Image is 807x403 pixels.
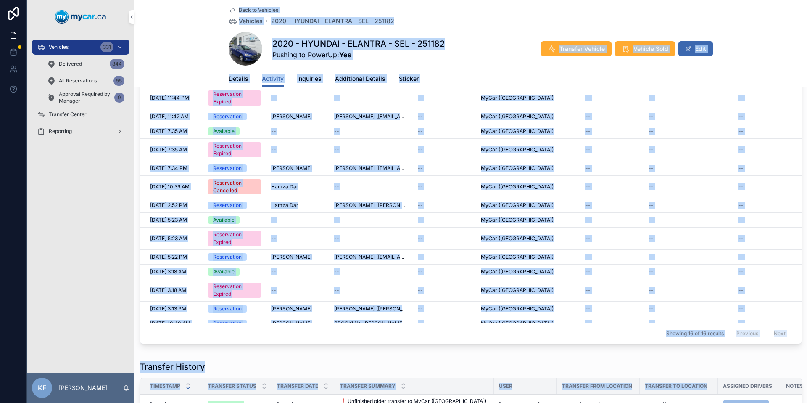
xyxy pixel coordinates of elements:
img: App logo [55,10,106,24]
span: -- [585,146,591,153]
span: -- [649,146,654,153]
span: -- [418,235,423,242]
div: 844 [110,59,124,69]
span: BROOKLYN [PERSON_NAME] [[EMAIL_ADDRESS][DOMAIN_NAME]] [334,320,408,327]
span: -- [334,95,339,101]
span: MyCar ([GEOGRAPHIC_DATA]) [481,183,554,190]
h1: 2020 - HYUNDAI - ELANTRA - SEL - 251182 [272,38,445,50]
span: KF [38,383,46,393]
span: Activity [262,74,284,83]
a: Approval Required by Manager0 [42,90,129,105]
span: Transfer Vehicle [559,45,605,53]
span: -- [418,146,423,153]
span: Details [229,74,248,83]
span: Notes [786,383,803,390]
span: [PERSON_NAME] [271,165,312,172]
span: [PERSON_NAME] [[PERSON_NAME][EMAIL_ADDRESS][DOMAIN_NAME]] [334,202,408,209]
span: -- [585,183,591,190]
span: -- [585,128,591,135]
div: scrollable content [27,34,134,150]
span: [PERSON_NAME] [[PERSON_NAME][EMAIL_ADDRESS][DOMAIN_NAME]] [334,305,408,312]
a: Sticker [399,71,419,88]
span: [DATE] 3:18 AM [150,287,186,294]
span: -- [585,95,591,101]
span: -- [418,320,423,327]
span: Reporting [49,128,72,135]
span: [PERSON_NAME] [271,320,312,327]
span: -- [649,235,654,242]
span: -- [738,165,744,172]
div: Reservation [213,320,242,327]
span: [DATE] 2:52 PM [150,202,187,209]
div: Reservation [213,164,242,172]
span: -- [738,287,744,294]
span: Showing 16 of 16 results [666,330,724,337]
span: -- [649,305,654,312]
a: Additional Details [335,71,385,88]
button: Edit [678,41,713,56]
span: -- [271,128,276,135]
span: MyCar ([GEOGRAPHIC_DATA]) [481,320,554,327]
span: [PERSON_NAME] [[EMAIL_ADDRESS][DOMAIN_NAME]] [334,254,408,260]
span: Transfer Status [208,383,256,390]
span: -- [738,320,744,327]
span: -- [585,305,591,312]
span: [DATE] 3:18 AM [150,268,186,275]
span: Transfer To Location [645,383,707,390]
span: User [499,383,512,390]
div: Reservation [213,253,242,261]
span: Vehicles [239,17,263,25]
h1: Transfer History [140,361,205,373]
span: -- [418,287,423,294]
span: Vehicle Sold [633,45,668,53]
span: MyCar ([GEOGRAPHIC_DATA]) [481,128,554,135]
span: -- [738,254,744,260]
span: MyCar ([GEOGRAPHIC_DATA]) [481,217,554,223]
span: -- [738,113,744,120]
a: Transfer Center [32,107,129,122]
span: MyCar ([GEOGRAPHIC_DATA]) [481,202,554,209]
span: -- [649,268,654,275]
span: -- [649,128,654,135]
span: -- [271,235,276,242]
span: [DATE] 3:13 PM [150,305,186,312]
span: -- [649,217,654,223]
span: -- [585,320,591,327]
strong: Yes [339,50,351,59]
span: -- [418,165,423,172]
span: -- [738,202,744,209]
span: [DATE] 11:42 AM [150,113,189,120]
span: [DATE] 11:44 PM [150,95,189,101]
span: [PERSON_NAME] [271,113,312,120]
button: Vehicle Sold [615,41,675,56]
div: 0 [114,93,124,103]
span: MyCar ([GEOGRAPHIC_DATA]) [481,165,554,172]
span: -- [738,95,744,101]
a: Inquiries [297,71,322,88]
span: [PERSON_NAME] [[EMAIL_ADDRESS][DOMAIN_NAME]] [334,165,408,172]
span: -- [585,165,591,172]
span: -- [649,113,654,120]
span: -- [418,183,423,190]
span: [DATE] 5:23 AM [150,217,187,223]
span: -- [585,217,591,223]
span: -- [738,268,744,275]
span: -- [271,95,276,101]
span: -- [334,287,339,294]
span: -- [418,95,423,101]
span: [DATE] 5:22 PM [150,254,187,260]
span: [PERSON_NAME] [271,305,312,312]
span: Back to Vehicles [239,7,278,13]
div: Available [213,127,235,135]
span: -- [334,128,339,135]
span: -- [738,146,744,153]
span: -- [585,287,591,294]
a: Vehicles [229,17,263,25]
a: Activity [262,71,284,87]
span: -- [649,254,654,260]
span: -- [418,202,423,209]
span: -- [585,113,591,120]
span: -- [585,268,591,275]
p: [PERSON_NAME] [59,384,107,392]
span: [DATE] 10:39 AM [150,183,190,190]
